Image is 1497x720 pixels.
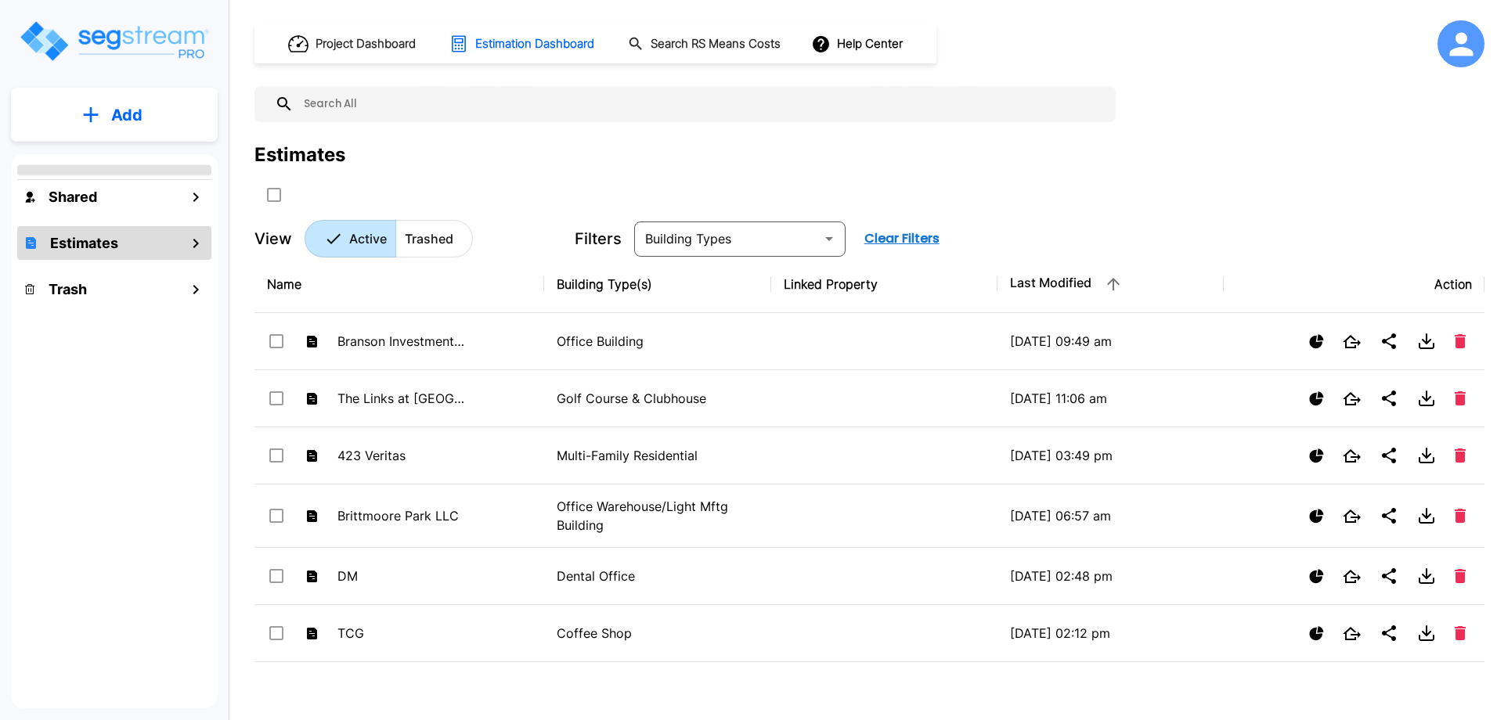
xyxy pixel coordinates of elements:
[1411,326,1442,357] button: Download
[294,86,1108,122] input: Search All
[1303,502,1330,530] button: Show Ranges
[1336,443,1367,469] button: Open New Tab
[1336,563,1367,589] button: Open New Tab
[1224,256,1484,313] th: Action
[997,256,1224,313] th: Last Modified
[818,228,840,250] button: Open
[1336,386,1367,412] button: Open New Tab
[475,35,594,53] h1: Estimation Dashboard
[1303,385,1330,412] button: Show Ranges
[337,506,467,525] p: Brittmoore Park LLC
[49,186,97,207] h1: Shared
[1373,383,1405,414] button: Share
[1411,617,1442,649] button: Download
[1336,503,1367,529] button: Open New Tab
[1010,389,1211,408] p: [DATE] 11:06 am
[11,92,218,138] button: Add
[443,27,603,60] button: Estimation Dashboard
[1448,620,1472,646] button: Delete
[1411,560,1442,592] button: Download
[1448,442,1472,469] button: Delete
[1010,332,1211,351] p: [DATE] 09:49 am
[1448,328,1472,355] button: Delete
[1010,446,1211,465] p: [DATE] 03:49 pm
[349,229,387,248] p: Active
[1303,563,1330,590] button: Show Ranges
[771,256,997,313] th: Linked Property
[1373,560,1405,592] button: Share
[337,446,467,465] p: 423 Veritas
[305,220,473,257] div: Platform
[544,256,770,313] th: Building Type(s)
[337,624,467,643] p: TCG
[1373,326,1405,357] button: Share
[651,35,781,53] h1: Search RS Means Costs
[254,141,345,169] div: Estimates
[395,220,473,257] button: Trashed
[557,567,758,585] p: Dental Office
[858,223,946,254] button: Clear Filters
[1411,440,1442,471] button: Download
[1010,506,1211,525] p: [DATE] 06:57 am
[18,19,210,63] img: Logo
[1303,442,1330,470] button: Show Ranges
[305,220,396,257] button: Active
[337,567,467,585] p: DM
[1303,620,1330,647] button: Show Ranges
[622,29,789,59] button: Search RS Means Costs
[1336,329,1367,355] button: Open New Tab
[282,27,424,61] button: Project Dashboard
[254,227,292,250] p: View
[258,179,290,211] button: SelectAll
[557,389,758,408] p: Golf Course & Clubhouse
[1411,383,1442,414] button: Download
[639,228,815,250] input: Building Types
[405,229,453,248] p: Trashed
[557,446,758,465] p: Multi-Family Residential
[557,497,758,535] p: Office Warehouse/Light Mftg Building
[337,332,467,351] p: Branson Investments LLC
[1448,502,1472,529] button: Delete
[1411,500,1442,531] button: Download
[1373,440,1405,471] button: Share
[575,227,622,250] p: Filters
[111,103,142,127] p: Add
[50,232,118,254] h1: Estimates
[808,29,909,59] button: Help Center
[1010,567,1211,585] p: [DATE] 02:48 pm
[557,332,758,351] p: Office Building
[1448,385,1472,412] button: Delete
[557,624,758,643] p: Coffee Shop
[1373,617,1405,649] button: Share
[1448,563,1472,589] button: Delete
[316,35,416,53] h1: Project Dashboard
[1010,624,1211,643] p: [DATE] 02:12 pm
[1336,621,1367,646] button: Open New Tab
[337,389,467,408] p: The Links at [GEOGRAPHIC_DATA]
[267,275,532,293] div: Name
[49,279,87,300] h1: Trash
[1303,328,1330,355] button: Show Ranges
[1373,500,1405,531] button: Share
